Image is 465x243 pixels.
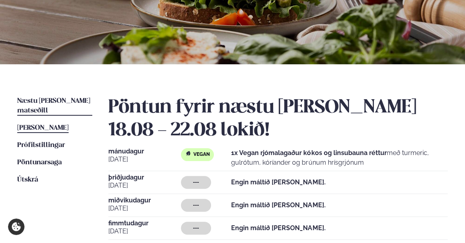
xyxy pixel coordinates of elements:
[108,227,181,236] span: [DATE]
[108,155,181,164] span: [DATE]
[17,159,62,166] span: Pöntunarsaga
[17,141,65,150] a: Prófílstillingar
[231,224,325,232] strong: Engin máltíð [PERSON_NAME].
[231,148,447,167] p: með turmeric, gulrótum, kóríander og brúnum hrísgrjónum
[17,123,69,133] a: [PERSON_NAME]
[108,148,181,155] span: mánudagur
[8,218,24,235] a: Cookie settings
[108,96,447,141] h2: Pöntun fyrir næstu [PERSON_NAME] 18.08 - 22.08 lokið!
[17,176,38,183] span: Útskrá
[193,202,199,208] span: ---
[108,174,181,181] span: þriðjudagur
[108,220,181,227] span: fimmtudagur
[17,142,65,149] span: Prófílstillingar
[17,125,69,131] span: [PERSON_NAME]
[193,225,199,231] span: ---
[108,197,181,204] span: miðvikudagur
[17,98,90,114] span: Næstu [PERSON_NAME] matseðill
[108,204,181,213] span: [DATE]
[231,201,325,209] strong: Engin máltíð [PERSON_NAME].
[17,175,38,185] a: Útskrá
[193,179,199,186] span: ---
[17,158,62,167] a: Pöntunarsaga
[193,151,210,158] span: Vegan
[231,178,325,186] strong: Engin máltíð [PERSON_NAME].
[185,150,191,157] img: Vegan.svg
[17,96,92,116] a: Næstu [PERSON_NAME] matseðill
[108,181,181,190] span: [DATE]
[231,149,386,157] strong: 1x Vegan rjómalagaður kókos og linsubauna réttur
